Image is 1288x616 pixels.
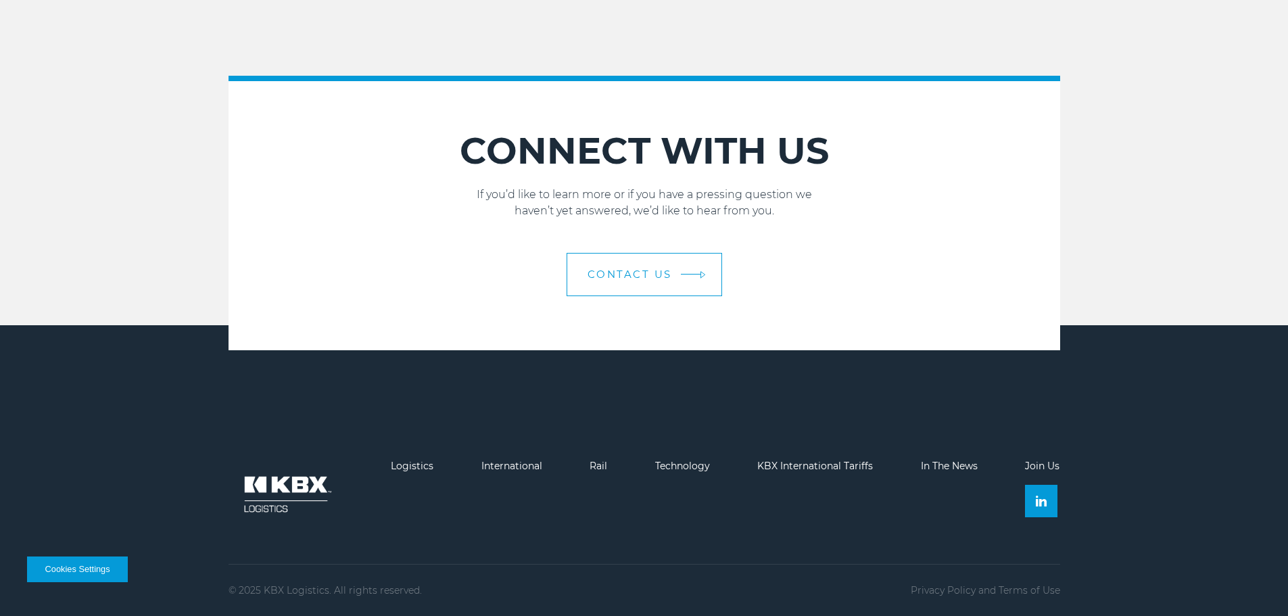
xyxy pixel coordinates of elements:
[921,460,978,472] a: In The News
[655,460,710,472] a: Technology
[481,460,542,472] a: International
[1220,551,1288,616] iframe: Chat Widget
[229,460,343,528] img: kbx logo
[999,584,1060,596] a: Terms of Use
[27,556,128,582] button: Cookies Settings
[757,460,873,472] a: KBX International Tariffs
[978,584,996,596] span: and
[588,269,672,279] span: Contact Us
[567,253,722,296] a: Contact Us arrow arrow
[1025,460,1059,472] a: Join Us
[911,584,976,596] a: Privacy Policy
[229,187,1060,219] p: If you’d like to learn more or if you have a pressing question we haven’t yet answered, we’d like...
[1036,496,1047,506] img: Linkedin
[391,460,433,472] a: Logistics
[590,460,607,472] a: Rail
[229,585,422,596] p: © 2025 KBX Logistics. All rights reserved.
[700,271,705,279] img: arrow
[229,128,1060,173] h2: CONNECT WITH US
